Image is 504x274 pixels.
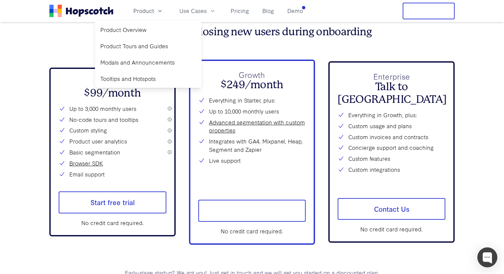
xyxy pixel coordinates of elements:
a: Start free trial [198,200,306,222]
a: Advanced segmentation with custom properties [209,118,306,135]
h3: Cheaper than losing new users during onboarding [49,26,455,38]
li: Up to 3,000 monthly users [59,105,166,113]
a: Modals and Announcements [98,56,199,69]
li: Product user analytics [59,137,166,145]
div: No credit card required. [338,225,445,233]
div: No credit card required. [198,227,306,235]
li: Integrates with GA4, Mixpanel, Heap, Segment and Zapier [198,137,306,154]
h2: $99/month [59,87,166,100]
p: Starter [59,77,166,89]
li: Custom integrations [338,165,445,174]
a: Demo [285,5,306,16]
li: Concierge support and coaching [338,143,445,152]
li: Custom features [338,154,445,163]
button: Product [129,5,167,16]
li: Everything in Starter, plus: [198,96,306,105]
a: Pricing [228,5,252,16]
span: Product [133,7,154,15]
a: Product Overview [98,23,199,37]
li: Up to 10,000 monthly users [198,107,306,116]
li: Everything in Growth, plus: [338,111,445,119]
p: Growth [198,69,306,81]
li: Custom invoices and contracts [338,133,445,141]
li: Custom usage and plans [338,122,445,130]
a: Product Tours and Guides [98,39,199,53]
a: Contact Us [338,198,445,220]
a: Start free trial [59,191,166,213]
a: Blog [260,5,277,16]
a: Tooltips and Hotspots [98,72,199,86]
li: Basic segmentation [59,148,166,156]
h2: Talk to [GEOGRAPHIC_DATA] [338,81,445,106]
li: Live support [198,156,306,165]
a: Browser SDK [69,159,103,167]
p: Enterprise [338,71,445,82]
h2: $249/month [198,79,306,91]
button: Free Trial [403,3,455,19]
button: Use Cases [175,5,220,16]
li: No-code tours and tooltips [59,116,166,124]
a: Home [49,5,113,17]
span: Use Cases [179,7,207,15]
div: No credit card required. [59,219,166,227]
li: Email support [59,170,166,178]
li: Custom styling [59,126,166,135]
